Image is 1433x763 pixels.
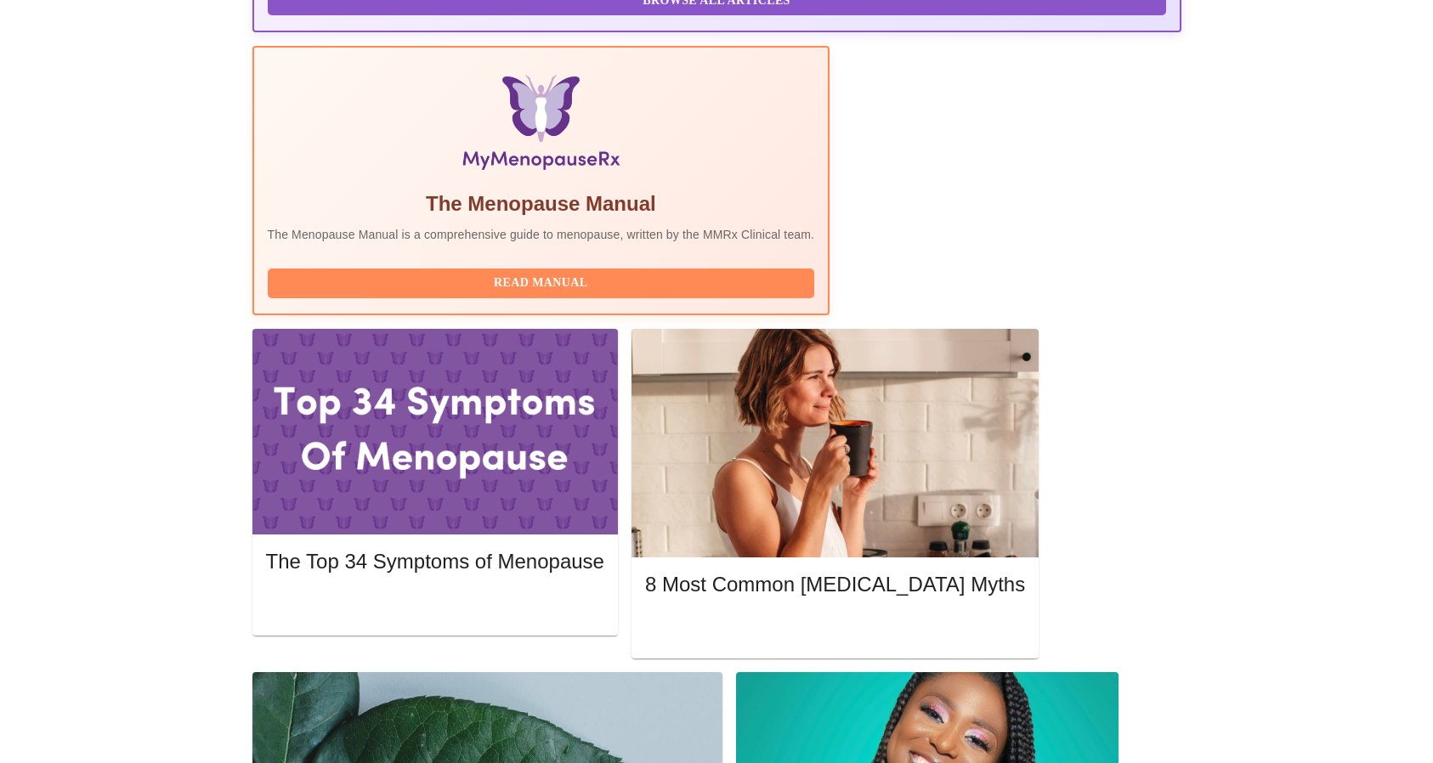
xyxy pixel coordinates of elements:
p: The Menopause Manual is a comprehensive guide to menopause, written by the MMRx Clinical team. [268,226,815,243]
span: Read More [283,595,587,616]
a: Read More [266,596,609,611]
button: Read Manual [268,268,815,298]
button: Read More [266,591,604,620]
img: Menopause Manual [354,75,728,177]
span: Read More [662,619,1008,640]
a: Read Manual [268,274,819,289]
h5: 8 Most Common [MEDICAL_DATA] Myths [645,571,1025,598]
button: Read More [645,614,1025,644]
h5: The Top 34 Symptoms of Menopause [266,548,604,575]
a: Read More [645,620,1029,635]
span: Read Manual [285,273,798,294]
h5: The Menopause Manual [268,190,815,218]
